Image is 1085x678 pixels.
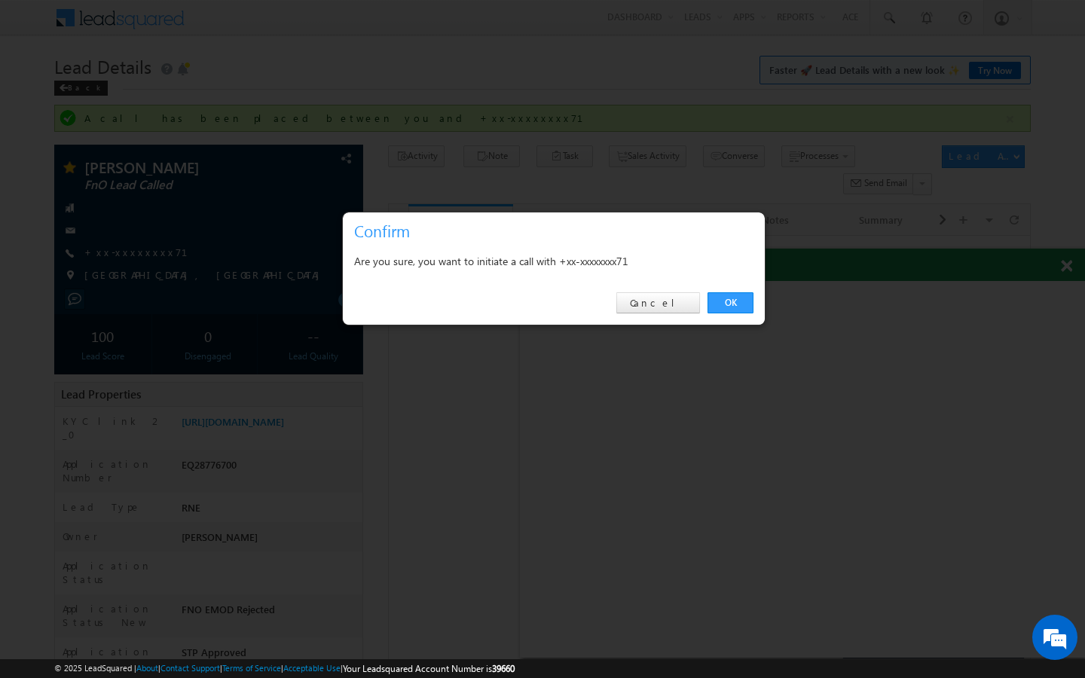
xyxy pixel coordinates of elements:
span: 39660 [492,663,515,674]
a: Acceptable Use [283,663,341,673]
a: Terms of Service [222,663,281,673]
a: Cancel [616,292,700,313]
h3: Confirm [354,218,759,244]
span: Your Leadsquared Account Number is [343,663,515,674]
div: Are you sure, you want to initiate a call with +xx-xxxxxxxx71 [354,252,753,270]
a: About [136,663,158,673]
a: Contact Support [160,663,220,673]
span: © 2025 LeadSquared | | | | | [54,661,515,676]
a: OK [708,292,753,313]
